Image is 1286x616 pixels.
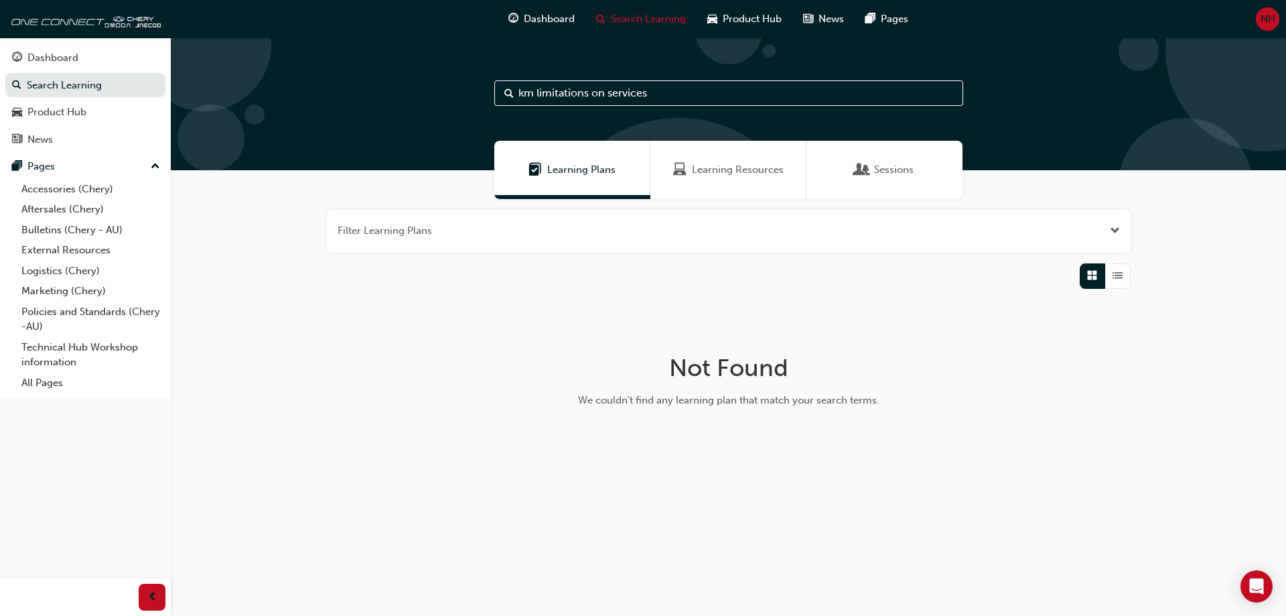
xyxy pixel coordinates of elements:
div: Product Hub [27,105,86,120]
span: guage-icon [12,52,22,64]
a: SessionsSessions [806,141,962,199]
a: pages-iconPages [855,5,919,33]
a: Logistics (Chery) [16,261,165,282]
a: search-iconSearch Learning [585,5,697,33]
a: Technical Hub Workshop information [16,337,165,373]
span: Dashboard [524,11,575,27]
span: car-icon [12,107,22,119]
a: Policies and Standards (Chery -AU) [16,302,165,337]
span: Learning Resources [673,162,687,178]
a: Learning PlansLearning Plans [494,141,650,199]
div: We couldn't find any learning plan that match your search terms. [516,393,941,408]
input: Search... [494,80,963,106]
span: Product Hub [723,11,782,27]
a: External Resources [16,240,165,261]
button: Pages [5,154,165,179]
div: Dashboard [27,50,78,66]
span: pages-icon [865,11,875,27]
span: prev-icon [147,589,157,606]
button: Open the filter [1110,223,1120,239]
span: search-icon [12,80,21,92]
span: Grid [1087,268,1097,284]
a: Aftersales (Chery) [16,199,165,220]
span: pages-icon [12,161,22,173]
div: Pages [27,159,55,174]
a: news-iconNews [792,5,855,33]
a: Accessories (Chery) [16,179,165,200]
span: Learning Plans [528,162,542,178]
span: Learning Resources [692,162,784,178]
img: oneconnect [7,5,161,32]
a: Bulletins (Chery - AU) [16,220,165,241]
button: DashboardSearch LearningProduct HubNews [5,43,165,154]
a: guage-iconDashboard [498,5,585,33]
a: Learning ResourcesLearning Resources [650,141,806,199]
span: NH [1261,11,1275,27]
span: Pages [881,11,908,27]
div: News [27,132,53,147]
a: News [5,127,165,152]
span: List [1113,268,1123,284]
span: search-icon [596,11,605,27]
a: Marketing (Chery) [16,281,165,302]
a: Dashboard [5,46,165,70]
a: car-iconProduct Hub [697,5,792,33]
span: news-icon [803,11,813,27]
span: Sessions [874,162,914,178]
span: Learning Plans [547,162,616,178]
a: Search Learning [5,73,165,98]
span: car-icon [707,11,717,27]
a: Product Hub [5,100,165,125]
span: Search [504,86,514,101]
span: guage-icon [508,11,518,27]
span: news-icon [12,134,22,146]
a: All Pages [16,373,165,393]
button: NH [1256,7,1279,31]
span: Sessions [855,162,869,178]
h1: Not Found [516,353,941,383]
div: Open Intercom Messenger [1240,570,1273,603]
span: Search Learning [611,11,686,27]
span: News [818,11,844,27]
span: up-icon [151,158,160,176]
